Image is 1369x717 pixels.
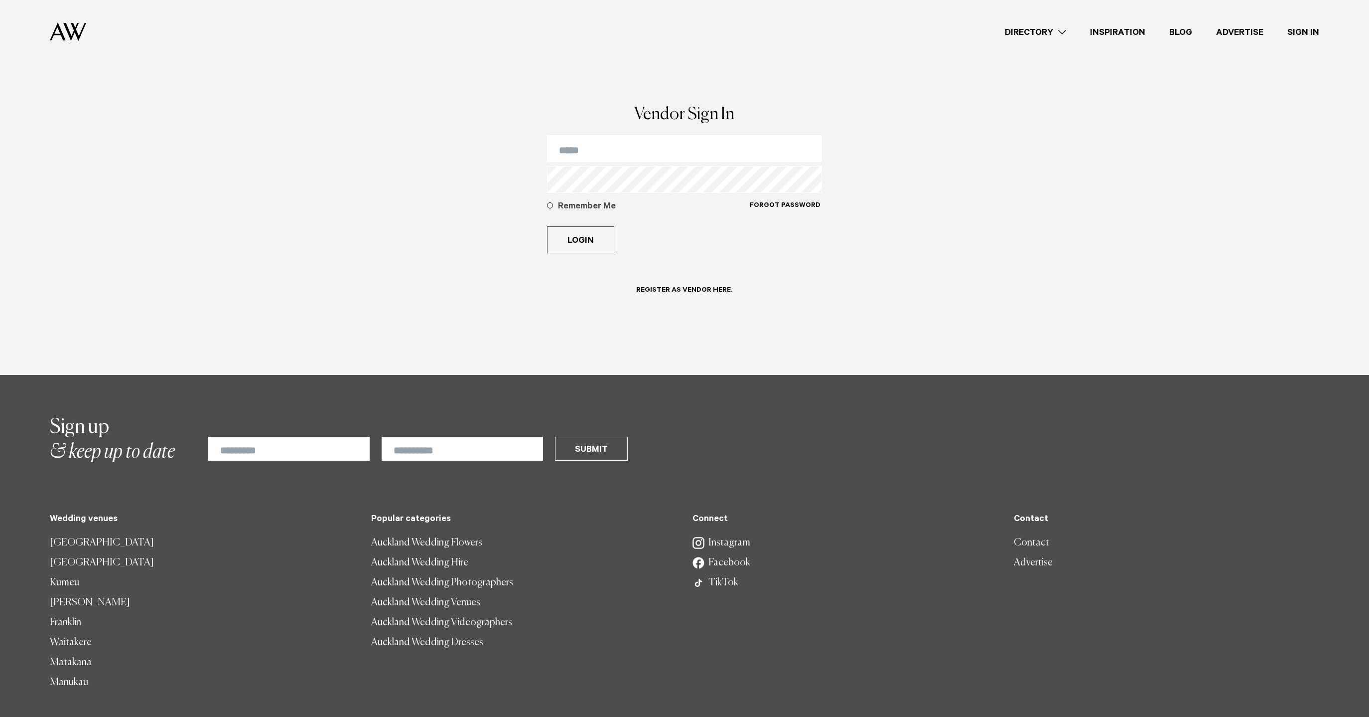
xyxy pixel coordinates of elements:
a: Forgot Password [749,201,821,222]
h6: Register as Vendor here. [636,286,732,296]
a: Sign In [1275,25,1331,39]
h5: Contact [1014,515,1319,525]
a: Kumeu [50,573,355,593]
h1: Vendor Sign In [547,106,822,123]
img: Auckland Weddings Logo [50,22,86,41]
a: [GEOGRAPHIC_DATA] [50,533,355,553]
a: Contact [1014,533,1319,553]
a: [GEOGRAPHIC_DATA] [50,553,355,573]
a: Auckland Wedding Photographers [371,573,677,593]
h5: Wedding venues [50,515,355,525]
a: Matakana [50,653,355,673]
button: Submit [555,437,628,461]
a: Directory [993,25,1078,39]
a: TikTok [692,573,998,593]
a: Facebook [692,553,998,573]
a: Blog [1157,25,1204,39]
button: Login [547,226,614,253]
h2: & keep up to date [50,415,175,465]
h5: Popular categories [371,515,677,525]
a: Advertise [1204,25,1275,39]
a: Auckland Wedding Dresses [371,633,677,653]
a: Auckland Wedding Videographers [371,613,677,633]
a: Auckland Wedding Venues [371,593,677,613]
a: Auckland Wedding Hire [371,553,677,573]
a: Auckland Wedding Flowers [371,533,677,553]
h5: Connect [692,515,998,525]
span: Sign up [50,417,109,437]
a: Instagram [692,533,998,553]
a: Franklin [50,613,355,633]
h6: Forgot Password [750,201,821,211]
a: Manukau [50,673,355,693]
a: [PERSON_NAME] [50,593,355,613]
a: Waitakere [50,633,355,653]
h5: Remember Me [558,201,749,213]
a: Register as Vendor here. [624,277,744,310]
a: Inspiration [1078,25,1157,39]
a: Advertise [1014,553,1319,573]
